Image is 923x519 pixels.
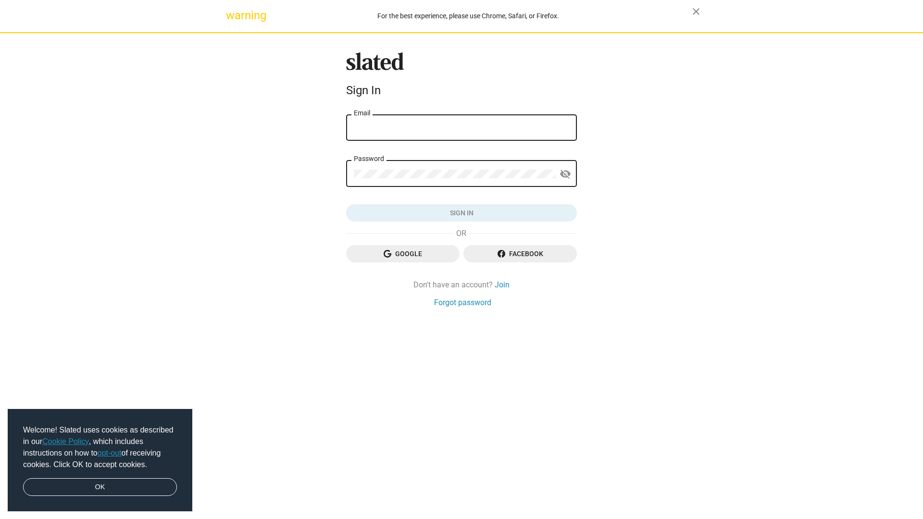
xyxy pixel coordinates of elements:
a: Join [495,280,510,290]
span: Welcome! Slated uses cookies as described in our , which includes instructions on how to of recei... [23,424,177,470]
span: Facebook [471,245,569,262]
sl-branding: Sign In [346,52,577,101]
button: Show password [556,165,575,184]
a: Cookie Policy [42,437,89,445]
button: Facebook [463,245,577,262]
a: Forgot password [434,297,491,308]
mat-icon: visibility_off [560,167,571,182]
div: For the best experience, please use Chrome, Safari, or Firefox. [244,10,692,23]
div: Sign In [346,84,577,97]
a: opt-out [98,449,122,457]
a: dismiss cookie message [23,478,177,496]
span: Google [354,245,452,262]
div: cookieconsent [8,409,192,512]
div: Don't have an account? [346,280,577,290]
button: Google [346,245,460,262]
mat-icon: warning [226,10,237,21]
mat-icon: close [690,6,702,17]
